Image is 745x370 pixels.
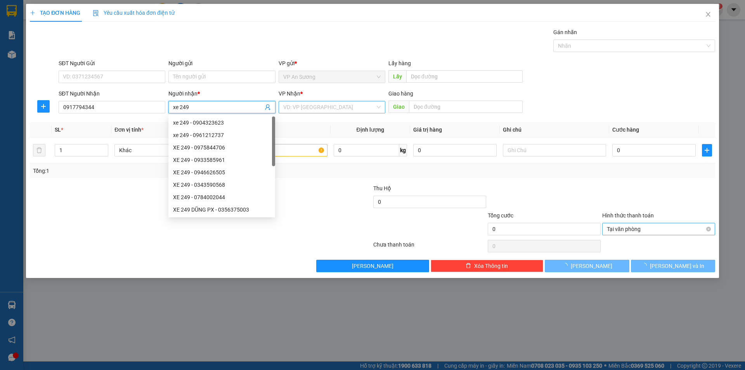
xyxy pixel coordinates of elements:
[697,4,719,26] button: Close
[30,10,80,16] span: TẠO ĐƠN HÀNG
[466,263,471,269] span: delete
[173,118,270,127] div: xe 249 - 0904323623
[409,101,523,113] input: Dọc đường
[30,10,35,16] span: plus
[37,100,50,113] button: plus
[54,33,103,59] li: VP [GEOGRAPHIC_DATA]
[119,144,213,156] span: Khác
[168,141,275,154] div: XE 249 - 0975844706
[168,129,275,141] div: xe 249 - 0961212737
[4,33,54,42] li: VP VP An Sương
[168,179,275,191] div: XE 249 - 0343590568
[224,144,327,156] input: VD: Bàn, Ghế
[173,143,270,152] div: XE 249 - 0975844706
[706,227,711,231] span: close-circle
[173,181,270,189] div: XE 249 - 0343590568
[562,263,571,268] span: loading
[352,262,393,270] span: [PERSON_NAME]
[602,212,654,219] label: Hình thức thanh toán
[553,29,577,35] label: Gán nhãn
[33,167,288,175] div: Tổng: 1
[4,43,9,49] span: environment
[173,193,270,202] div: XE 249 - 0784002044
[93,10,99,16] img: icon
[431,260,544,272] button: deleteXóa Thông tin
[173,168,270,177] div: XE 249 - 0946626505
[372,240,487,254] div: Chưa thanh toán
[702,144,712,156] button: plus
[702,147,712,153] span: plus
[406,70,523,83] input: Dọc đường
[93,10,175,16] span: Yêu cầu xuất hóa đơn điện tử
[413,127,442,133] span: Giá trị hàng
[399,144,407,156] span: kg
[650,262,704,270] span: [PERSON_NAME] và In
[488,212,513,219] span: Tổng cước
[168,191,275,203] div: XE 249 - 0784002044
[283,71,381,83] span: VP An Sương
[59,89,165,98] div: SĐT Người Nhận
[4,4,113,19] li: [PERSON_NAME]
[316,260,429,272] button: [PERSON_NAME]
[38,103,49,109] span: plus
[500,122,609,137] th: Ghi chú
[33,144,45,156] button: delete
[357,127,384,133] span: Định lượng
[168,203,275,216] div: XE 249 DŨNG PX - 0356375003
[388,70,406,83] span: Lấy
[388,60,411,66] span: Lấy hàng
[265,104,271,110] span: user-add
[279,90,300,97] span: VP Nhận
[705,11,711,17] span: close
[631,260,715,272] button: [PERSON_NAME] và In
[279,59,385,68] div: VP gửi
[173,205,270,214] div: XE 249 DŨNG PX - 0356375003
[607,223,710,235] span: Tại văn phòng
[114,127,144,133] span: Đơn vị tính
[168,59,275,68] div: Người gửi
[168,89,275,98] div: Người nhận
[55,127,61,133] span: SL
[641,263,650,268] span: loading
[173,156,270,164] div: XE 249 - 0933585961
[388,90,413,97] span: Giao hàng
[474,262,508,270] span: Xóa Thông tin
[413,144,497,156] input: 0
[168,166,275,179] div: XE 249 - 0946626505
[173,131,270,139] div: xe 249 - 0961212737
[59,59,165,68] div: SĐT Người Gửi
[612,127,639,133] span: Cước hàng
[545,260,629,272] button: [PERSON_NAME]
[168,116,275,129] div: xe 249 - 0904323623
[571,262,612,270] span: [PERSON_NAME]
[503,144,606,156] input: Ghi Chú
[388,101,409,113] span: Giao
[168,154,275,166] div: XE 249 - 0933585961
[373,185,391,191] span: Thu Hộ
